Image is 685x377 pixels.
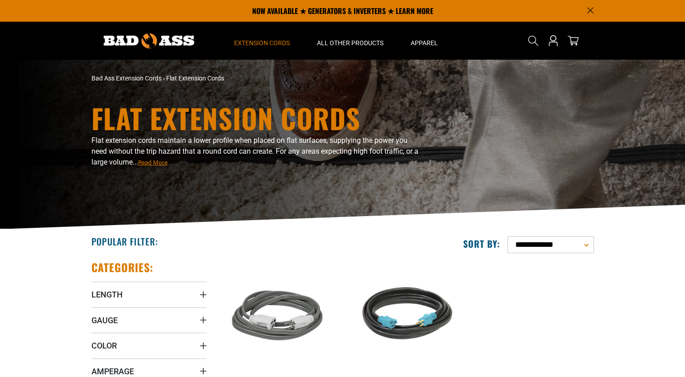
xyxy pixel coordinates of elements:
[411,39,438,47] span: Apparel
[91,104,422,132] h1: Flat Extension Cords
[463,238,500,250] label: Sort by:
[397,22,451,60] summary: Apparel
[91,307,207,333] summary: Gauge
[234,39,290,47] span: Extension Cords
[91,315,118,325] span: Gauge
[91,136,418,166] span: Flat extension cords maintain a lower profile when placed on flat surfaces, supplying the power y...
[221,265,335,369] img: grey & white
[91,74,422,83] nav: breadcrumbs
[138,159,168,166] span: Read More
[526,33,541,48] summary: Search
[166,75,224,82] span: Flat Extension Cords
[91,333,207,358] summary: Color
[317,39,383,47] span: All Other Products
[104,33,194,48] img: Bad Ass Extension Cords
[91,366,134,377] span: Amperage
[220,22,303,60] summary: Extension Cords
[91,75,162,82] a: Bad Ass Extension Cords
[303,22,397,60] summary: All Other Products
[91,236,158,247] h2: Popular Filter:
[91,282,207,307] summary: Length
[91,289,123,300] span: Length
[91,260,154,274] h2: Categories:
[163,75,165,82] span: ›
[350,265,464,369] img: black teal
[91,340,117,351] span: Color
